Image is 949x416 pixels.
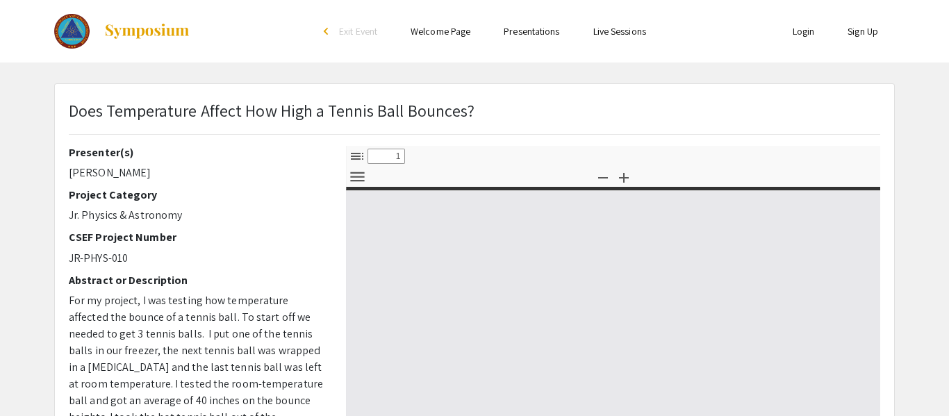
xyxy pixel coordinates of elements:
p: Does Temperature Affect How High a Tennis Ball Bounces? [69,98,475,123]
img: Symposium by ForagerOne [104,23,190,40]
p: Jr. Physics & Astronomy [69,207,325,224]
p: [PERSON_NAME] [69,165,325,181]
p: JR-PHYS-010 [69,250,325,267]
h2: Abstract or Description [69,274,325,287]
button: Toggle Sidebar [345,146,369,166]
div: arrow_back_ios [324,27,332,35]
button: Zoom Out [591,167,615,187]
img: The 2023 Colorado Science & Engineering Fair [54,14,90,49]
h2: Project Category [69,188,325,201]
a: Welcome Page [411,25,470,38]
a: Presentations [504,25,559,38]
a: The 2023 Colorado Science & Engineering Fair [54,14,190,49]
button: Zoom In [612,167,636,187]
a: Sign Up [848,25,878,38]
button: Tools [345,167,369,187]
input: Page [368,149,405,164]
a: Live Sessions [593,25,646,38]
a: Login [793,25,815,38]
h2: Presenter(s) [69,146,325,159]
span: Exit Event [339,25,377,38]
h2: CSEF Project Number [69,231,325,244]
